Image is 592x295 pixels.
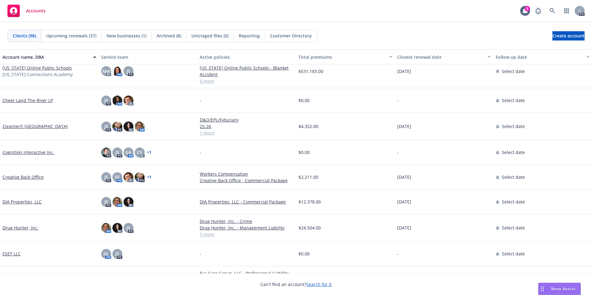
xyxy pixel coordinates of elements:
[502,68,525,75] span: Select date
[298,149,310,156] span: $0.00
[147,151,151,154] a: + 1
[157,32,181,39] span: Archived (8)
[104,199,108,205] span: JS
[200,123,294,130] a: 25-26
[260,281,332,288] span: Can't find an account?
[127,68,130,75] span: JS
[239,32,260,39] span: Reporting
[101,223,111,233] img: photo
[538,283,546,295] div: Drag to move
[200,231,294,237] a: 3 more
[397,54,484,60] div: Closest renewal date
[112,66,122,76] img: photo
[115,250,119,257] span: JS
[532,5,544,17] a: Report a Bug
[197,49,296,64] button: Active policies
[298,123,318,130] span: $4,352.00
[2,174,44,180] a: Creative Back Office
[552,31,585,41] a: Create account
[124,172,133,182] img: photo
[200,97,201,104] span: -
[104,123,108,130] span: JS
[397,68,411,75] span: [DATE]
[546,5,559,17] a: Search
[191,32,229,39] span: Untriaged files (0)
[2,149,54,156] a: Cognition Interactive Inc.
[397,149,399,156] span: -
[496,54,583,60] div: Follow up date
[147,175,151,179] a: + 1
[502,149,525,156] span: Select date
[5,2,48,19] a: Accounts
[2,97,53,104] a: Cheer Land The River LP
[397,199,411,205] span: [DATE]
[502,199,525,205] span: Select date
[13,32,36,39] span: Clients (98)
[103,250,109,257] span: DL
[200,117,294,123] a: D&O/EPL/Fiduciary
[200,130,294,136] a: 1 more
[551,286,576,291] span: Nova Assist
[102,68,110,75] span: NW
[200,65,294,78] a: [US_STATE] Online Public Schools - Blanket Accident
[397,97,399,104] span: -
[502,97,525,104] span: Select date
[104,174,108,180] span: JS
[200,177,294,184] a: Creative Back Office - Commercial Package
[137,149,142,156] span: CS
[135,172,145,182] img: photo
[112,96,122,105] img: photo
[525,6,530,11] div: 5
[560,5,573,17] a: Switch app
[397,250,399,257] span: -
[107,32,146,39] span: New businesses (1)
[2,250,21,257] a: ESET LLC
[101,147,111,157] img: photo
[104,97,108,104] span: JS
[502,174,525,180] span: Select date
[200,224,294,231] a: Drug Hunter, Inc. - Management Liability
[200,270,294,276] a: Eva Care Group, LLC - Professional Liability
[200,149,201,156] span: -
[26,8,46,13] span: Accounts
[298,250,310,257] span: $0.00
[200,171,294,177] a: Workers Compensation
[298,224,321,231] span: $24,504.00
[502,123,525,130] span: Select date
[395,49,494,64] button: Closest renewal date
[298,97,310,104] span: $0.00
[397,123,411,130] span: [DATE]
[552,30,585,42] span: Create account
[200,250,201,257] span: -
[135,122,145,131] img: photo
[112,197,122,207] img: photo
[200,78,294,84] a: 6 more
[298,199,321,205] span: $12,378.00
[397,224,411,231] span: [DATE]
[200,199,294,205] a: DIA Properties, LLC - Commercial Package
[112,223,122,233] img: photo
[99,49,198,64] button: Service team
[200,54,294,60] div: Active policies
[502,250,525,257] span: Select date
[270,32,312,39] span: Customer Directory
[397,174,411,180] span: [DATE]
[2,199,42,205] a: DIA Properties, LLC
[115,174,120,180] span: SF
[2,71,73,78] span: [US_STATE] Connections Academy
[2,123,68,130] a: Cleantech [GEOGRAPHIC_DATA]
[124,197,133,207] img: photo
[502,224,525,231] span: Select date
[2,224,38,231] a: Drug Hunter, Inc.
[200,218,294,224] a: Drug Hunter, Inc. - Crime
[538,283,581,295] button: Nova Assist
[2,65,72,71] a: [US_STATE] Online Public Schools
[46,32,96,39] span: Upcoming renewals (37)
[127,224,130,231] span: JS
[101,54,195,60] div: Service team
[115,149,119,156] span: JS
